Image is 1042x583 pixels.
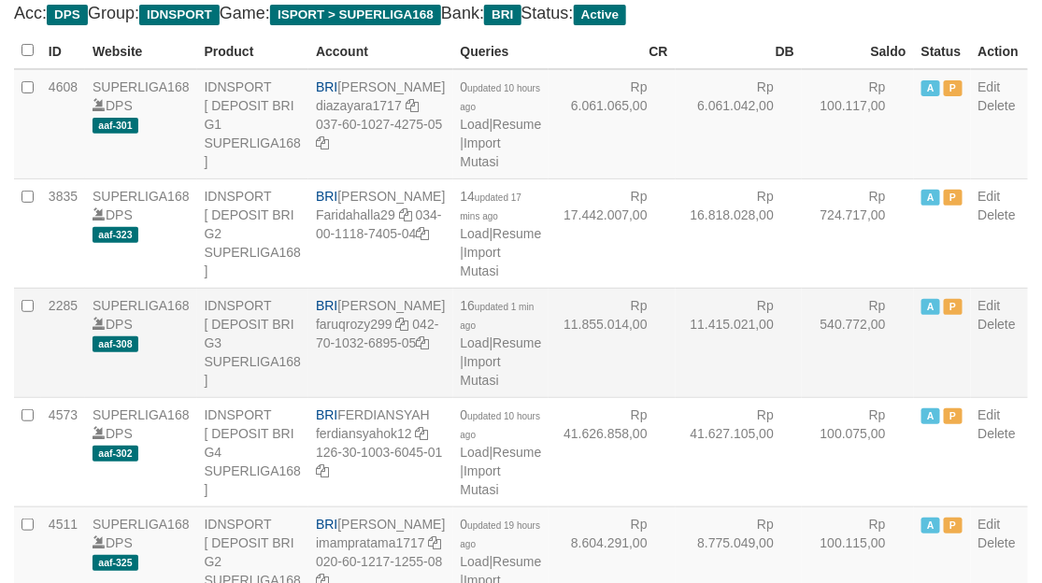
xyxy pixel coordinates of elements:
[461,83,541,112] span: updated 10 hours ago
[492,335,541,350] a: Resume
[41,397,85,506] td: 4573
[316,407,337,422] span: BRI
[197,69,309,179] td: IDNSPORT [ DEPOSIT BRI G1 SUPERLIGA168 ]
[802,397,914,506] td: Rp 100.075,00
[461,79,541,113] span: 0
[574,5,627,25] span: Active
[308,397,452,506] td: FERDIANSYAH 126-30-1003-6045-01
[944,408,963,424] span: Paused
[802,178,914,288] td: Rp 724.717,00
[802,33,914,69] th: Saldo
[461,189,522,222] span: 14
[93,118,138,134] span: aaf-301
[41,69,85,179] td: 4608
[197,33,309,69] th: Product
[978,207,1016,222] a: Delete
[978,426,1016,441] a: Delete
[549,288,675,397] td: Rp 11.855.014,00
[461,407,541,441] span: 0
[978,298,1001,313] a: Edit
[461,335,490,350] a: Load
[461,445,490,460] a: Load
[944,190,963,206] span: Paused
[461,520,541,549] span: updated 19 hours ago
[85,178,197,288] td: DPS
[197,178,309,288] td: IDNSPORT [ DEPOSIT BRI G2 SUPERLIGA168 ]
[921,80,940,96] span: Active
[978,407,1001,422] a: Edit
[921,518,940,533] span: Active
[944,299,963,315] span: Paused
[93,298,190,313] a: SUPERLIGA168
[197,397,309,506] td: IDNSPORT [ DEPOSIT BRI G4 SUPERLIGA168 ]
[802,288,914,397] td: Rp 540.772,00
[93,227,138,243] span: aaf-323
[978,98,1016,113] a: Delete
[308,69,452,179] td: [PERSON_NAME] 037-60-1027-4275-05
[85,397,197,506] td: DPS
[921,299,940,315] span: Active
[978,535,1016,550] a: Delete
[461,302,535,331] span: updated 1 min ago
[316,298,337,313] span: BRI
[316,207,395,222] a: Faridahalla29
[316,189,337,204] span: BRI
[41,33,85,69] th: ID
[461,411,541,440] span: updated 10 hours ago
[93,189,190,204] a: SUPERLIGA168
[676,178,802,288] td: Rp 16.818.028,00
[47,5,88,25] span: DPS
[549,397,675,506] td: Rp 41.626.858,00
[492,554,541,569] a: Resume
[461,463,501,497] a: Import Mutasi
[85,33,197,69] th: Website
[316,426,412,441] a: ferdiansyahok12
[978,79,1001,94] a: Edit
[93,555,138,571] span: aaf-325
[316,98,402,113] a: diazayara1717
[978,517,1001,532] a: Edit
[676,397,802,506] td: Rp 41.627.105,00
[41,288,85,397] td: 2285
[461,298,542,388] span: | |
[93,407,190,422] a: SUPERLIGA168
[914,33,971,69] th: Status
[484,5,521,25] span: BRI
[93,79,190,94] a: SUPERLIGA168
[453,33,550,69] th: Queries
[676,33,802,69] th: DB
[85,288,197,397] td: DPS
[492,226,541,241] a: Resume
[461,245,501,278] a: Import Mutasi
[41,178,85,288] td: 3835
[461,189,542,278] span: | |
[461,117,490,132] a: Load
[461,554,490,569] a: Load
[461,226,490,241] a: Load
[944,80,963,96] span: Paused
[461,298,535,332] span: 16
[549,178,675,288] td: Rp 17.442.007,00
[316,79,337,94] span: BRI
[308,288,452,397] td: [PERSON_NAME] 042-70-1032-6895-05
[461,135,501,169] a: Import Mutasi
[139,5,220,25] span: IDNSPORT
[978,189,1001,204] a: Edit
[549,69,675,179] td: Rp 6.061.065,00
[93,446,138,462] span: aaf-302
[971,33,1028,69] th: Action
[461,354,501,388] a: Import Mutasi
[308,178,452,288] td: [PERSON_NAME] 034-00-1118-7405-04
[316,535,425,550] a: imampratama1717
[944,518,963,533] span: Paused
[921,190,940,206] span: Active
[85,69,197,179] td: DPS
[197,288,309,397] td: IDNSPORT [ DEPOSIT BRI G3 SUPERLIGA168 ]
[461,517,541,550] span: 0
[270,5,441,25] span: ISPORT > SUPERLIGA168
[676,69,802,179] td: Rp 6.061.042,00
[461,192,522,221] span: updated 17 mins ago
[93,517,190,532] a: SUPERLIGA168
[921,408,940,424] span: Active
[492,445,541,460] a: Resume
